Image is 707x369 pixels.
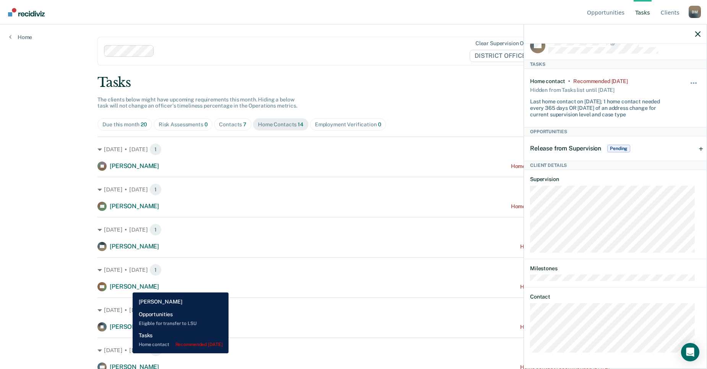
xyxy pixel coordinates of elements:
[530,95,672,118] div: Last home contact on [DATE]; 1 home contact needed every 365 days OR [DATE] of an address change ...
[568,78,570,85] div: •
[524,127,707,136] div: Opportunities
[97,224,610,236] div: [DATE] • [DATE]
[97,143,610,155] div: [DATE] • [DATE]
[102,121,147,128] div: Due this month
[9,34,32,41] a: Home
[573,78,628,85] div: Recommended 8 months ago
[511,203,610,210] div: Home contact recommended a year ago
[149,304,162,316] span: 1
[243,121,246,127] span: 7
[524,60,707,69] div: Tasks
[110,202,159,210] span: [PERSON_NAME]
[97,75,610,90] div: Tasks
[149,264,162,276] span: 1
[110,162,159,170] span: [PERSON_NAME]
[524,161,707,170] div: Client Details
[470,50,542,62] span: DISTRICT OFFICE 7
[511,163,610,170] div: Home contact recommended a year ago
[689,6,701,18] div: B M
[149,224,162,236] span: 1
[149,183,162,196] span: 1
[520,284,610,290] div: Home contact recommended [DATE]
[530,78,565,85] div: Home contact
[258,121,303,128] div: Home Contacts
[475,40,540,47] div: Clear supervision officers
[110,323,159,330] span: [PERSON_NAME]
[520,324,610,330] div: Home contact recommended [DATE]
[530,294,701,300] dt: Contact
[110,283,159,290] span: [PERSON_NAME]
[141,121,147,127] span: 20
[204,121,208,127] span: 0
[520,243,610,250] div: Home contact recommended [DATE]
[524,136,707,161] div: Release from SupervisionPending
[149,143,162,155] span: 1
[530,145,601,152] span: Release from Supervision
[298,121,303,127] span: 14
[159,121,208,128] div: Risk Assessments
[97,264,610,276] div: [DATE] • [DATE]
[689,6,701,18] button: Profile dropdown button
[97,183,610,196] div: [DATE] • [DATE]
[681,343,699,361] div: Open Intercom Messenger
[315,121,381,128] div: Employment Verification
[607,145,630,152] span: Pending
[97,96,297,109] span: The clients below might have upcoming requirements this month. Hiding a below task will not chang...
[530,176,701,183] dt: Supervision
[530,85,615,95] div: Hidden from Tasks list until [DATE]
[8,8,45,16] img: Recidiviz
[219,121,246,128] div: Contacts
[110,243,159,250] span: [PERSON_NAME]
[530,265,701,272] dt: Milestones
[378,121,381,127] span: 0
[97,304,610,316] div: [DATE] • [DATE]
[97,344,610,356] div: [DATE] • [DATE]
[149,344,162,356] span: 2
